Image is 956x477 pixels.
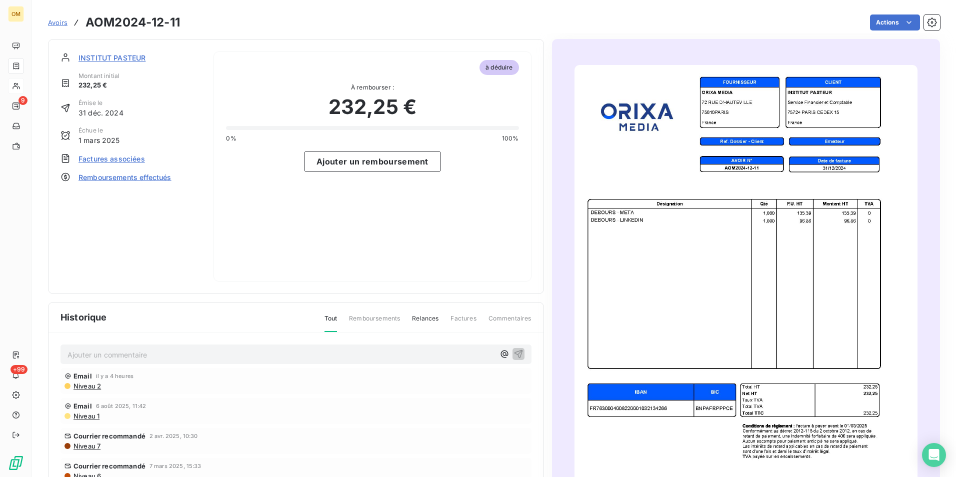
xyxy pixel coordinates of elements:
span: INSTITUT PASTEUR [78,52,145,63]
span: À rembourser : [226,83,518,92]
span: 232,25 € [328,92,416,122]
img: Logo LeanPay [8,455,24,471]
span: Courrier recommandé [73,432,145,440]
span: Email [73,372,92,380]
span: 0% [226,134,236,143]
span: Courrier recommandé [73,462,145,470]
span: Niveau 7 [72,442,100,450]
span: 7 mars 2025, 15:33 [149,463,201,469]
button: Actions [870,14,920,30]
span: Email [73,402,92,410]
span: Émise le [78,98,123,107]
span: à déduire [479,60,518,75]
span: Relances [412,314,438,331]
span: Commentaires [488,314,531,331]
span: Factures associées [78,153,145,164]
a: Avoirs [48,17,67,27]
span: 232,25 € [78,80,119,90]
span: 1 mars 2025 [78,135,120,145]
span: +99 [10,365,27,374]
span: Historique [60,310,107,324]
span: 9 [18,96,27,105]
span: Niveau 2 [72,382,101,390]
span: 6 août 2025, 11:42 [96,403,146,409]
span: il y a 4 heures [96,373,133,379]
span: Remboursements effectués [78,172,171,182]
span: Avoirs [48,18,67,26]
span: Niveau 1 [72,412,99,420]
span: Factures [450,314,476,331]
span: 31 déc. 2024 [78,107,123,118]
div: OM [8,6,24,22]
span: Échue le [78,126,120,135]
span: Montant initial [78,71,119,80]
span: 2 avr. 2025, 10:30 [149,433,198,439]
a: 9 [8,98,23,114]
span: 100% [502,134,519,143]
span: Tout [324,314,337,332]
div: Open Intercom Messenger [922,443,946,467]
h3: AOM2024-12-11 [85,13,180,31]
button: Ajouter un remboursement [304,151,441,172]
span: Remboursements [349,314,400,331]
